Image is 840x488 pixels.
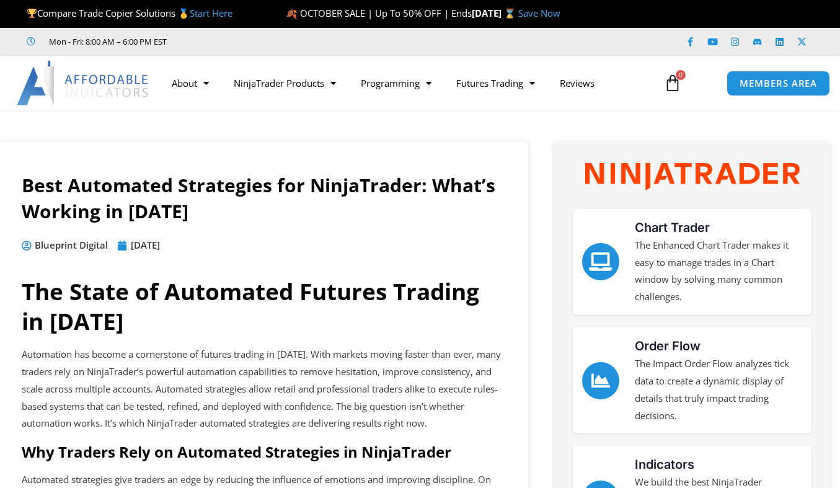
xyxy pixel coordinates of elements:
[221,69,348,97] a: NinjaTrader Products
[676,70,686,80] span: 0
[727,71,830,96] a: MEMBERS AREA
[635,237,802,306] p: The Enhanced Chart Trader makes it easy to manage trades in a Chart window by solving many common...
[582,362,619,399] a: Order Flow
[17,61,150,105] img: LogoAI | Affordable Indicators – NinjaTrader
[635,457,694,472] a: Indicators
[190,7,232,19] a: Start Here
[444,69,547,97] a: Futures Trading
[27,7,232,19] span: Compare Trade Copier Solutions 🥇
[635,339,701,353] a: Order Flow
[159,69,221,97] a: About
[547,69,607,97] a: Reviews
[27,9,37,18] img: 🏆
[46,34,167,49] span: Mon - Fri: 8:00 AM – 6:00 PM EST
[740,79,817,88] span: MEMBERS AREA
[472,7,518,19] strong: [DATE] ⌛
[518,7,560,19] a: Save Now
[645,65,700,101] a: 0
[582,243,619,280] a: Chart Trader
[159,69,655,97] nav: Menu
[32,237,108,254] span: Blueprint Digital
[348,69,444,97] a: Programming
[22,275,479,337] b: The State of Automated Futures Trading in [DATE]
[22,348,501,429] span: Automation has become a cornerstone of futures trading in [DATE]. With markets moving faster than...
[22,172,506,224] h1: Best Automated Strategies for NinjaTrader: What’s Working in [DATE]
[635,355,802,424] p: The Impact Order Flow analyzes tick data to create a dynamic display of details that truly impact...
[286,7,472,19] span: 🍂 OCTOBER SALE | Up To 50% OFF | Ends
[635,220,710,235] a: Chart Trader
[585,163,800,190] img: NinjaTrader Wordmark color RGB | Affordable Indicators – NinjaTrader
[131,239,160,251] time: [DATE]
[22,441,451,462] strong: Why Traders Rely on Automated Strategies in NinjaTrader
[184,35,370,48] iframe: Customer reviews powered by Trustpilot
